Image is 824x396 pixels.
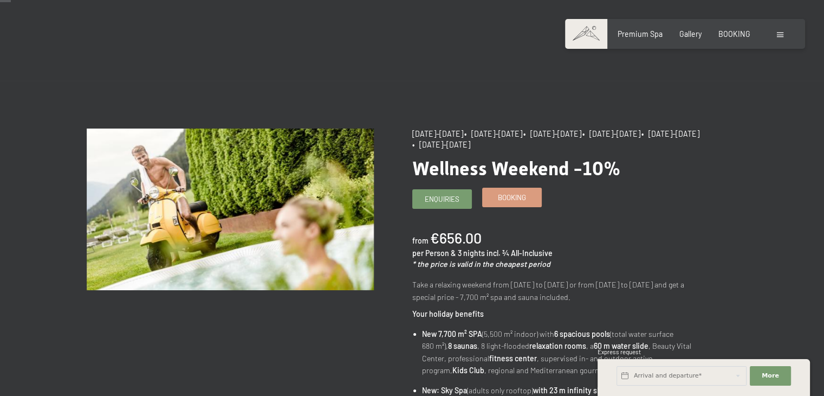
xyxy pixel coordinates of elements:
strong: relaxation rooms [529,341,586,350]
li: (5,500 m² indoor) with (total water surface 680 m²), , 8 light-flooded , a , Beauty Vital Center,... [422,328,699,377]
span: Booking [498,193,526,202]
span: • [DATE]–[DATE] [582,129,640,138]
strong: New: Sky Spa [422,386,467,395]
a: BOOKING [718,29,750,39]
button: More [750,366,791,386]
p: Take a relaxing weekend from [DATE] to [DATE] or from [DATE] to [DATE] and get a special price - ... [412,279,699,303]
a: Booking [483,188,541,206]
span: Wellness Weekend -10% [412,157,620,180]
strong: 60 m water slide [594,341,648,350]
span: • [DATE]–[DATE] [641,129,699,138]
strong: fitness center [489,354,537,363]
span: [DATE]–[DATE] [412,129,463,138]
strong: Your holiday benefits [412,309,484,318]
span: 3 nights [458,248,485,258]
strong: New 7,700 m² SPA [422,329,482,338]
strong: 6 spacious pools [554,329,610,338]
em: * the price is valid in the cheapest period [412,259,550,269]
img: Wellness Weekend -10% [87,129,374,290]
a: Premium Spa [618,29,663,39]
span: • [DATE]–[DATE] [464,129,522,138]
span: • [DATE]–[DATE] [412,140,470,149]
span: incl. ¾ All-Inclusive [486,248,553,258]
span: from [412,236,429,245]
span: Enquiries [425,194,459,204]
b: €656.00 [430,229,482,246]
strong: 8 saunas [448,341,477,350]
span: More [762,372,779,380]
span: Express request [598,348,641,355]
span: per Person & [412,248,456,258]
strong: with 23 m infinity sky pool [533,386,621,395]
a: Gallery [679,29,702,39]
strong: Kids Club [452,366,484,375]
a: Enquiries [413,190,471,208]
span: • [DATE]–[DATE] [523,129,581,138]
